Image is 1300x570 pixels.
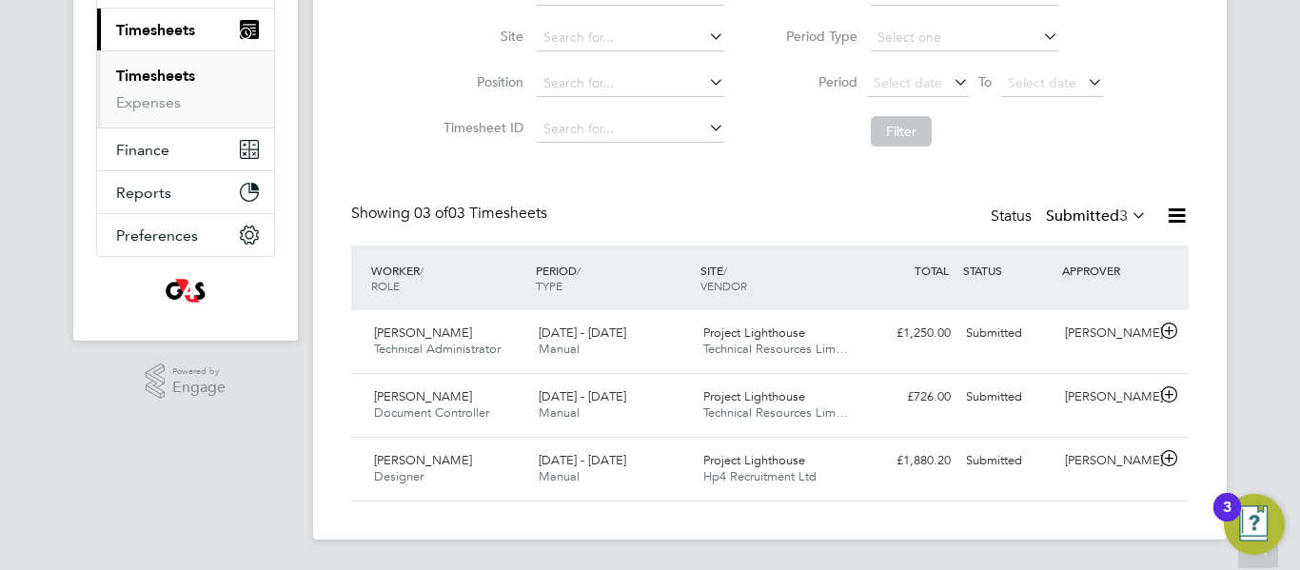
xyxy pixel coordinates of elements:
[1224,494,1285,555] button: Open Resource Center, 3 new notifications
[374,468,423,484] span: Designer
[116,141,169,159] span: Finance
[374,452,472,468] span: [PERSON_NAME]
[703,341,848,357] span: Technical Resources Lim…
[577,263,581,278] span: /
[438,119,523,136] label: Timesheet ID
[116,93,181,111] a: Expenses
[116,184,171,202] span: Reports
[703,388,805,404] span: Project Lighthouse
[1057,318,1156,349] div: [PERSON_NAME]
[696,253,860,303] div: SITE
[973,69,997,94] span: To
[537,25,724,51] input: Search for...
[859,445,958,477] div: £1,880.20
[536,278,562,293] span: TYPE
[874,74,942,91] span: Select date
[1057,382,1156,413] div: [PERSON_NAME]
[116,67,195,85] a: Timesheets
[1046,206,1147,226] label: Submitted
[1119,206,1128,226] span: 3
[859,382,958,413] div: £726.00
[1008,74,1076,91] span: Select date
[703,324,805,341] span: Project Lighthouse
[97,128,274,170] button: Finance
[97,50,274,128] div: Timesheets
[915,263,949,278] span: TOTAL
[958,445,1057,477] div: Submitted
[539,452,626,468] span: [DATE] - [DATE]
[116,226,198,245] span: Preferences
[1057,253,1156,287] div: APPROVER
[162,276,210,306] img: g4sssuk-logo-retina.png
[374,324,472,341] span: [PERSON_NAME]
[97,9,274,50] button: Timesheets
[97,214,274,256] button: Preferences
[539,341,580,357] span: Manual
[537,70,724,97] input: Search for...
[772,28,857,45] label: Period Type
[172,364,226,380] span: Powered by
[537,116,724,143] input: Search for...
[539,324,626,341] span: [DATE] - [DATE]
[146,364,227,400] a: Powered byEngage
[1223,507,1231,532] div: 3
[172,380,226,396] span: Engage
[438,28,523,45] label: Site
[414,204,448,223] span: 03 of
[366,253,531,303] div: WORKER
[97,171,274,213] button: Reports
[539,388,626,404] span: [DATE] - [DATE]
[539,468,580,484] span: Manual
[539,404,580,421] span: Manual
[772,73,857,90] label: Period
[1057,445,1156,477] div: [PERSON_NAME]
[958,318,1057,349] div: Submitted
[374,404,489,421] span: Document Controller
[351,204,551,224] div: Showing
[958,253,1057,287] div: STATUS
[723,263,727,278] span: /
[703,468,817,484] span: Hp4 Recruitment Ltd
[958,382,1057,413] div: Submitted
[371,278,400,293] span: ROLE
[438,73,523,90] label: Position
[420,263,423,278] span: /
[374,388,472,404] span: [PERSON_NAME]
[700,278,747,293] span: VENDOR
[96,276,275,306] a: Go to home page
[859,318,958,349] div: £1,250.00
[414,204,547,223] span: 03 Timesheets
[871,25,1058,51] input: Select one
[116,21,195,39] span: Timesheets
[374,341,501,357] span: Technical Administrator
[703,404,848,421] span: Technical Resources Lim…
[991,204,1151,230] div: Status
[871,116,932,147] button: Filter
[531,253,696,303] div: PERIOD
[703,452,805,468] span: Project Lighthouse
